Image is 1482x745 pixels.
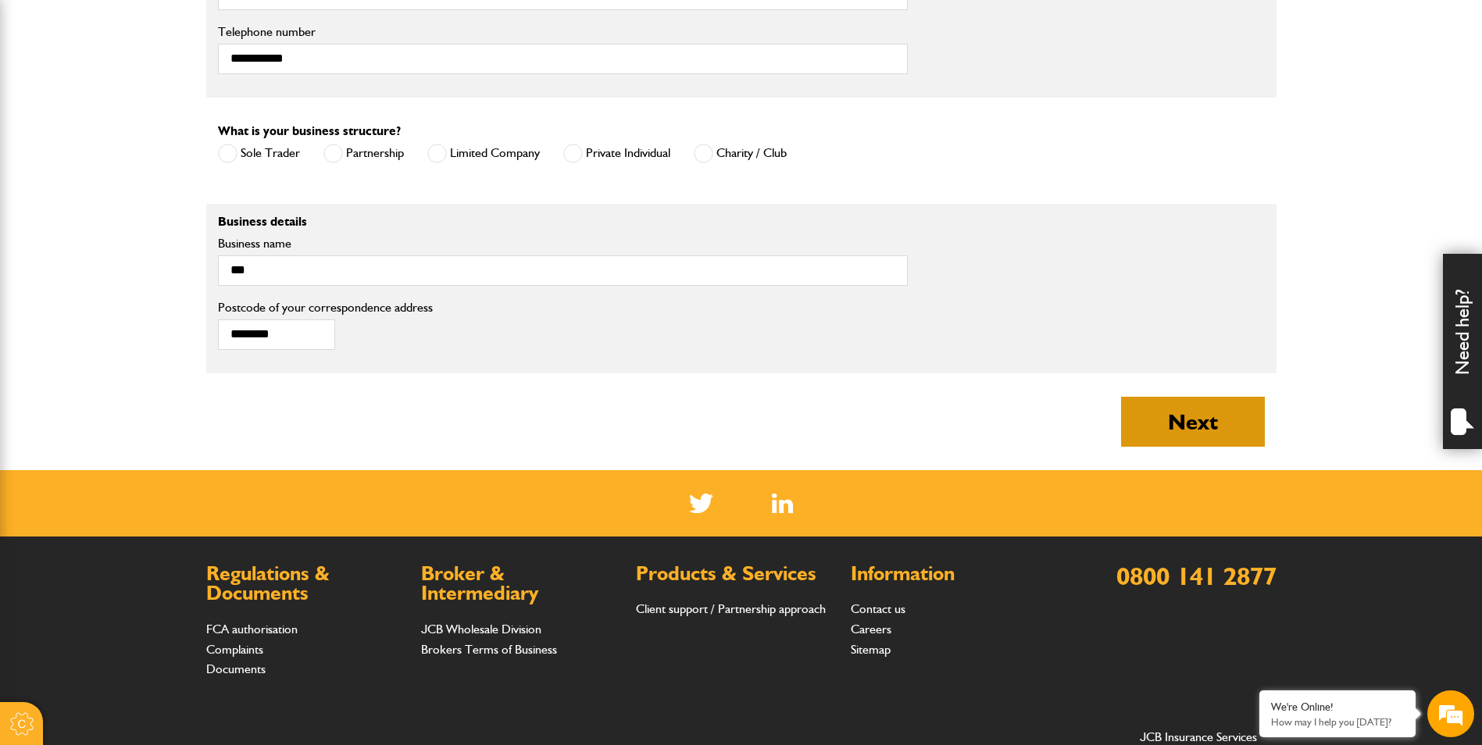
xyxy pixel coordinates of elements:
[206,642,263,657] a: Complaints
[851,564,1050,584] h2: Information
[218,125,401,137] label: What is your business structure?
[421,642,557,657] a: Brokers Terms of Business
[206,661,266,676] a: Documents
[851,601,905,616] a: Contact us
[1121,397,1265,447] button: Next
[427,144,540,163] label: Limited Company
[218,301,456,314] label: Postcode of your correspondence address
[1443,254,1482,449] div: Need help?
[1116,561,1277,591] a: 0800 141 2877
[689,494,713,513] img: Twitter
[563,144,670,163] label: Private Individual
[218,26,908,38] label: Telephone number
[421,622,541,636] a: JCB Wholesale Division
[421,564,620,604] h2: Broker & Intermediary
[206,564,405,604] h2: Regulations & Documents
[636,564,835,584] h2: Products & Services
[694,144,787,163] label: Charity / Club
[851,622,891,636] a: Careers
[218,237,908,250] label: Business name
[218,216,908,228] p: Business details
[772,494,793,513] img: Linked In
[1271,700,1404,714] div: We're Online!
[206,622,298,636] a: FCA authorisation
[772,494,793,513] a: LinkedIn
[218,144,300,163] label: Sole Trader
[323,144,404,163] label: Partnership
[636,601,826,616] a: Client support / Partnership approach
[851,642,891,657] a: Sitemap
[1271,716,1404,728] p: How may I help you today?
